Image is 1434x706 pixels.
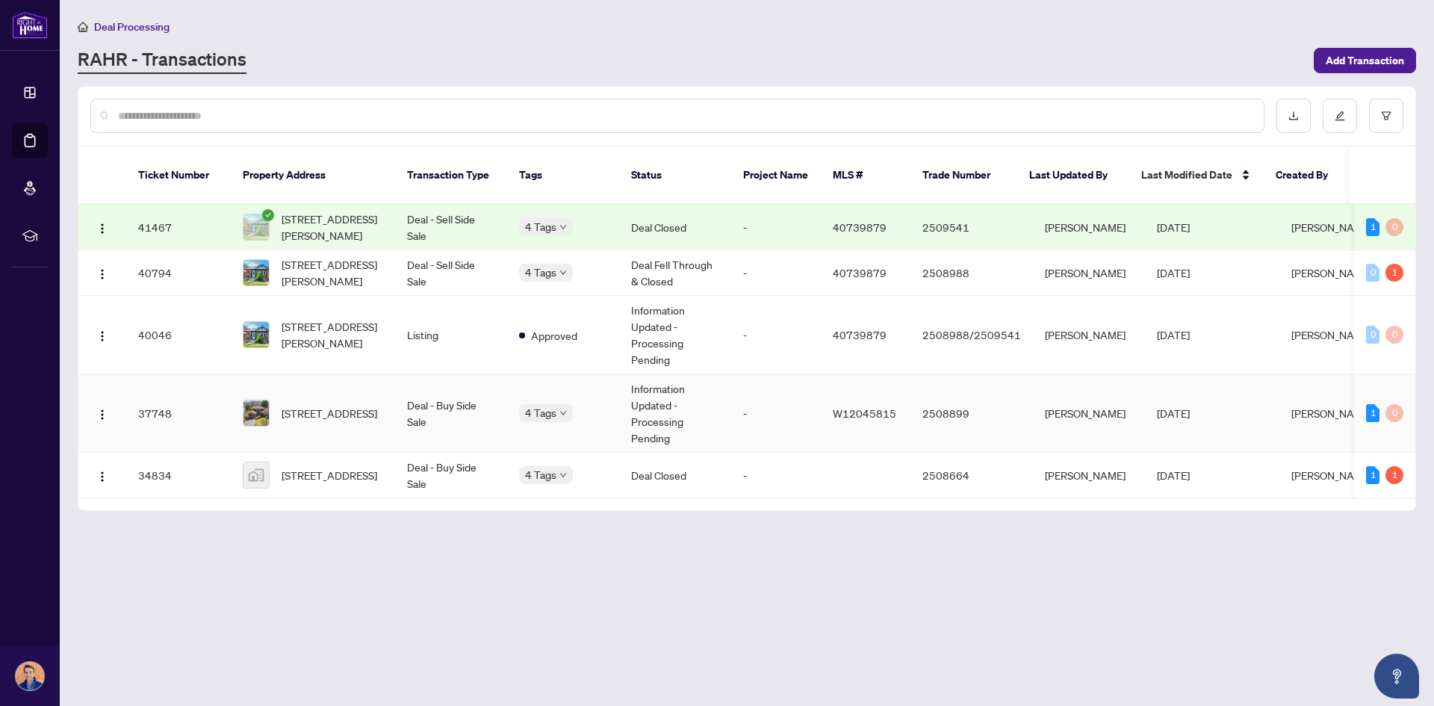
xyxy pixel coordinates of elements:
[1264,146,1353,205] th: Created By
[531,327,577,344] span: Approved
[731,453,821,498] td: -
[1157,328,1190,341] span: [DATE]
[90,463,114,487] button: Logo
[90,401,114,425] button: Logo
[1291,328,1372,341] span: [PERSON_NAME]
[395,453,507,498] td: Deal - Buy Side Sale
[1157,406,1190,420] span: [DATE]
[96,223,108,235] img: Logo
[1017,146,1129,205] th: Last Updated By
[96,409,108,421] img: Logo
[1385,218,1403,236] div: 0
[126,205,231,250] td: 41467
[731,250,821,296] td: -
[90,261,114,285] button: Logo
[262,209,274,221] span: check-circle
[16,662,44,690] img: Profile Icon
[731,296,821,374] td: -
[1314,48,1416,73] button: Add Transaction
[559,471,567,479] span: down
[1323,99,1357,133] button: edit
[1366,264,1379,282] div: 0
[94,20,170,34] span: Deal Processing
[90,323,114,347] button: Logo
[243,214,269,240] img: thumbnail-img
[395,250,507,296] td: Deal - Sell Side Sale
[1157,266,1190,279] span: [DATE]
[395,374,507,453] td: Deal - Buy Side Sale
[1291,220,1372,234] span: [PERSON_NAME]
[395,146,507,205] th: Transaction Type
[282,256,383,289] span: [STREET_ADDRESS][PERSON_NAME]
[282,405,377,421] span: [STREET_ADDRESS]
[96,268,108,280] img: Logo
[525,264,556,281] span: 4 Tags
[96,471,108,483] img: Logo
[559,269,567,276] span: down
[282,467,377,483] span: [STREET_ADDRESS]
[910,296,1033,374] td: 2508988/2509541
[395,296,507,374] td: Listing
[1157,220,1190,234] span: [DATE]
[833,266,887,279] span: 40739879
[1141,167,1232,183] span: Last Modified Date
[619,146,731,205] th: Status
[231,146,395,205] th: Property Address
[1129,146,1264,205] th: Last Modified Date
[1157,468,1190,482] span: [DATE]
[1374,654,1419,699] button: Open asap
[90,215,114,239] button: Logo
[1291,406,1372,420] span: [PERSON_NAME]
[1033,296,1145,374] td: [PERSON_NAME]
[243,400,269,426] img: thumbnail-img
[910,250,1033,296] td: 2508988
[282,211,383,244] span: [STREET_ADDRESS][PERSON_NAME]
[619,453,731,498] td: Deal Closed
[1366,404,1379,422] div: 1
[1033,453,1145,498] td: [PERSON_NAME]
[731,205,821,250] td: -
[1326,49,1404,72] span: Add Transaction
[243,322,269,347] img: thumbnail-img
[126,374,231,453] td: 37748
[1291,266,1372,279] span: [PERSON_NAME]
[619,296,731,374] td: Information Updated - Processing Pending
[833,220,887,234] span: 40739879
[525,466,556,483] span: 4 Tags
[243,462,269,488] img: thumbnail-img
[1385,404,1403,422] div: 0
[731,374,821,453] td: -
[1033,250,1145,296] td: [PERSON_NAME]
[910,205,1033,250] td: 2509541
[126,250,231,296] td: 40794
[910,146,1017,205] th: Trade Number
[1276,99,1311,133] button: download
[1381,111,1391,121] span: filter
[1291,468,1372,482] span: [PERSON_NAME]
[1385,326,1403,344] div: 0
[731,146,821,205] th: Project Name
[126,146,231,205] th: Ticket Number
[833,328,887,341] span: 40739879
[559,409,567,417] span: down
[525,404,556,421] span: 4 Tags
[910,374,1033,453] td: 2508899
[833,406,896,420] span: W12045815
[1369,99,1403,133] button: filter
[1335,111,1345,121] span: edit
[78,47,246,74] a: RAHR - Transactions
[821,146,910,205] th: MLS #
[619,250,731,296] td: Deal Fell Through & Closed
[559,223,567,231] span: down
[1033,374,1145,453] td: [PERSON_NAME]
[619,374,731,453] td: Information Updated - Processing Pending
[1366,466,1379,484] div: 1
[12,11,48,39] img: logo
[126,296,231,374] td: 40046
[910,453,1033,498] td: 2508664
[507,146,619,205] th: Tags
[78,22,88,32] span: home
[619,205,731,250] td: Deal Closed
[1288,111,1299,121] span: download
[1033,205,1145,250] td: [PERSON_NAME]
